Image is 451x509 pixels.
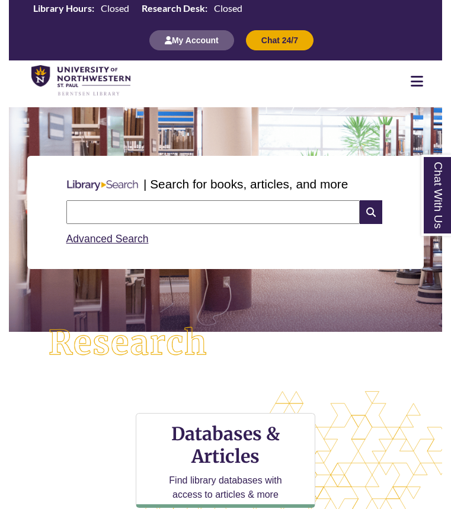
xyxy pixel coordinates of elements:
[28,2,247,18] a: Hours Today
[149,35,234,45] a: My Account
[246,30,314,50] button: Chat 24/7
[246,35,314,45] a: Chat 24/7
[31,309,226,377] img: Research
[28,2,96,15] th: Library Hours:
[66,233,149,245] a: Advanced Search
[162,473,290,502] p: Find library databases with access to articles & more
[149,30,234,50] button: My Account
[143,175,348,193] p: | Search for books, articles, and more
[360,200,382,224] i: Search
[136,413,316,508] a: Databases & Articles Find library databases with access to articles & more
[214,2,242,14] span: Closed
[31,65,130,97] img: UNWSP Library Logo
[101,2,129,14] span: Closed
[146,422,306,468] h3: Databases & Articles
[137,2,209,15] th: Research Desk:
[28,2,247,17] table: Hours Today
[62,175,143,196] img: Libary Search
